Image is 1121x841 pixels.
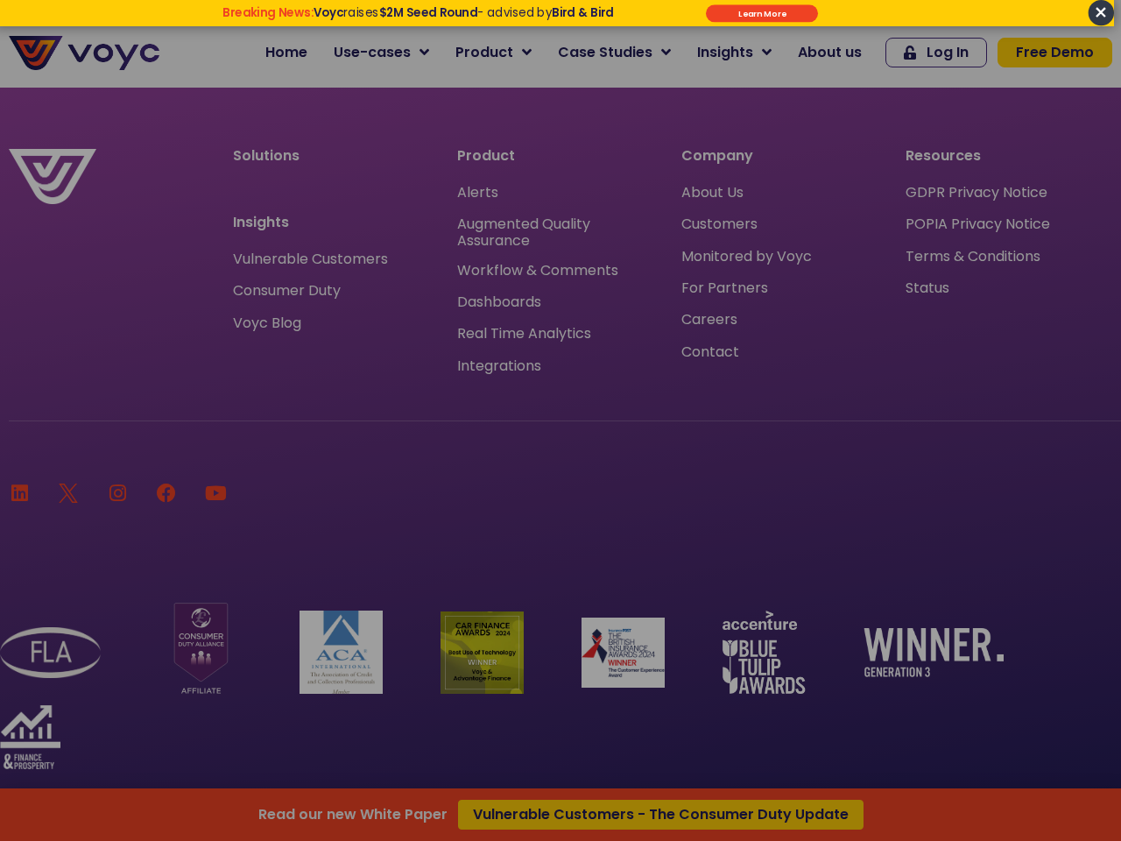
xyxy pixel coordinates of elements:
strong: Voyc [314,4,343,21]
span: raises - advised by [314,4,614,21]
div: Submit [706,4,818,22]
span: Job title [228,142,287,162]
strong: Bird & Bird [552,4,614,21]
strong: $2M Seed Round [378,4,477,21]
div: Breaking News: Voyc raises $2M Seed Round - advised by Bird & Bird [163,5,673,33]
strong: Breaking News: [222,4,314,21]
span: Phone [228,70,271,90]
